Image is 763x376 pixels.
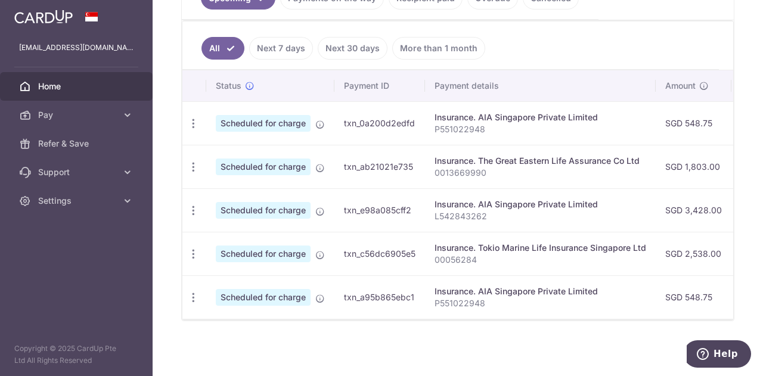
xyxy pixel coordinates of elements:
[334,70,425,101] th: Payment ID
[656,188,731,232] td: SGD 3,428.00
[435,111,646,123] div: Insurance. AIA Singapore Private Limited
[216,202,311,219] span: Scheduled for charge
[435,254,646,266] p: 00056284
[38,109,117,121] span: Pay
[38,138,117,150] span: Refer & Save
[656,145,731,188] td: SGD 1,803.00
[216,289,311,306] span: Scheduled for charge
[435,285,646,297] div: Insurance. AIA Singapore Private Limited
[19,42,134,54] p: [EMAIL_ADDRESS][DOMAIN_NAME]
[687,340,751,370] iframe: Opens a widget where you can find more information
[435,210,646,222] p: L542843262
[425,70,656,101] th: Payment details
[435,198,646,210] div: Insurance. AIA Singapore Private Limited
[216,115,311,132] span: Scheduled for charge
[216,246,311,262] span: Scheduled for charge
[249,37,313,60] a: Next 7 days
[435,242,646,254] div: Insurance. Tokio Marine Life Insurance Singapore Ltd
[656,232,731,275] td: SGD 2,538.00
[656,275,731,319] td: SGD 548.75
[435,155,646,167] div: Insurance. The Great Eastern Life Assurance Co Ltd
[435,123,646,135] p: P551022948
[656,101,731,145] td: SGD 548.75
[201,37,244,60] a: All
[38,80,117,92] span: Home
[334,275,425,319] td: txn_a95b865ebc1
[334,188,425,232] td: txn_e98a085cff2
[38,195,117,207] span: Settings
[435,297,646,309] p: P551022948
[435,167,646,179] p: 0013669990
[318,37,387,60] a: Next 30 days
[334,232,425,275] td: txn_c56dc6905e5
[216,80,241,92] span: Status
[334,145,425,188] td: txn_ab21021e735
[216,159,311,175] span: Scheduled for charge
[392,37,485,60] a: More than 1 month
[14,10,73,24] img: CardUp
[38,166,117,178] span: Support
[334,101,425,145] td: txn_0a200d2edfd
[665,80,696,92] span: Amount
